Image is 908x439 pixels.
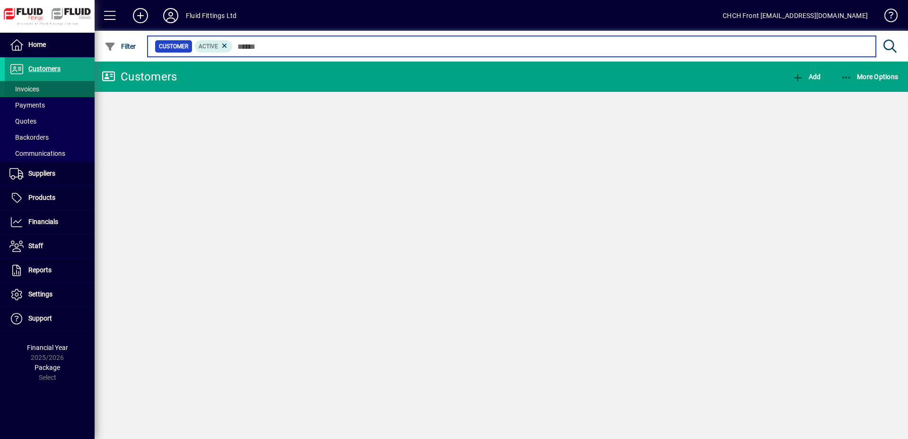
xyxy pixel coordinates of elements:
span: Package [35,364,60,371]
span: Staff [28,242,43,250]
div: CHCH Front [EMAIL_ADDRESS][DOMAIN_NAME] [723,8,868,23]
span: Financial Year [27,344,68,351]
a: Knowledge Base [877,2,896,33]
div: Fluid Fittings Ltd [186,8,236,23]
span: Reports [28,266,52,274]
span: Backorders [9,134,49,141]
button: Profile [156,7,186,24]
span: Home [28,41,46,48]
a: Staff [5,234,95,258]
span: Suppliers [28,170,55,177]
div: Customers [102,69,177,84]
span: Filter [105,43,136,50]
button: More Options [838,68,901,85]
a: Communications [5,145,95,161]
span: Quotes [9,117,36,125]
a: Home [5,33,95,57]
a: Products [5,186,95,210]
a: Support [5,307,95,331]
a: Invoices [5,81,95,97]
a: Quotes [5,113,95,129]
span: Customer [159,42,188,51]
span: Invoices [9,85,39,93]
a: Settings [5,283,95,306]
a: Financials [5,210,95,234]
button: Add [125,7,156,24]
span: Financials [28,218,58,225]
span: Customers [28,65,61,72]
span: Payments [9,101,45,109]
span: Active [199,43,218,50]
span: Products [28,194,55,201]
a: Payments [5,97,95,113]
mat-chip: Activation Status: Active [195,40,233,53]
span: More Options [841,73,899,81]
a: Suppliers [5,162,95,186]
span: Communications [9,150,65,157]
button: Add [790,68,823,85]
span: Add [792,73,821,81]
a: Backorders [5,129,95,145]
button: Filter [102,38,139,55]
span: Settings [28,290,52,298]
a: Reports [5,259,95,282]
span: Support [28,314,52,322]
